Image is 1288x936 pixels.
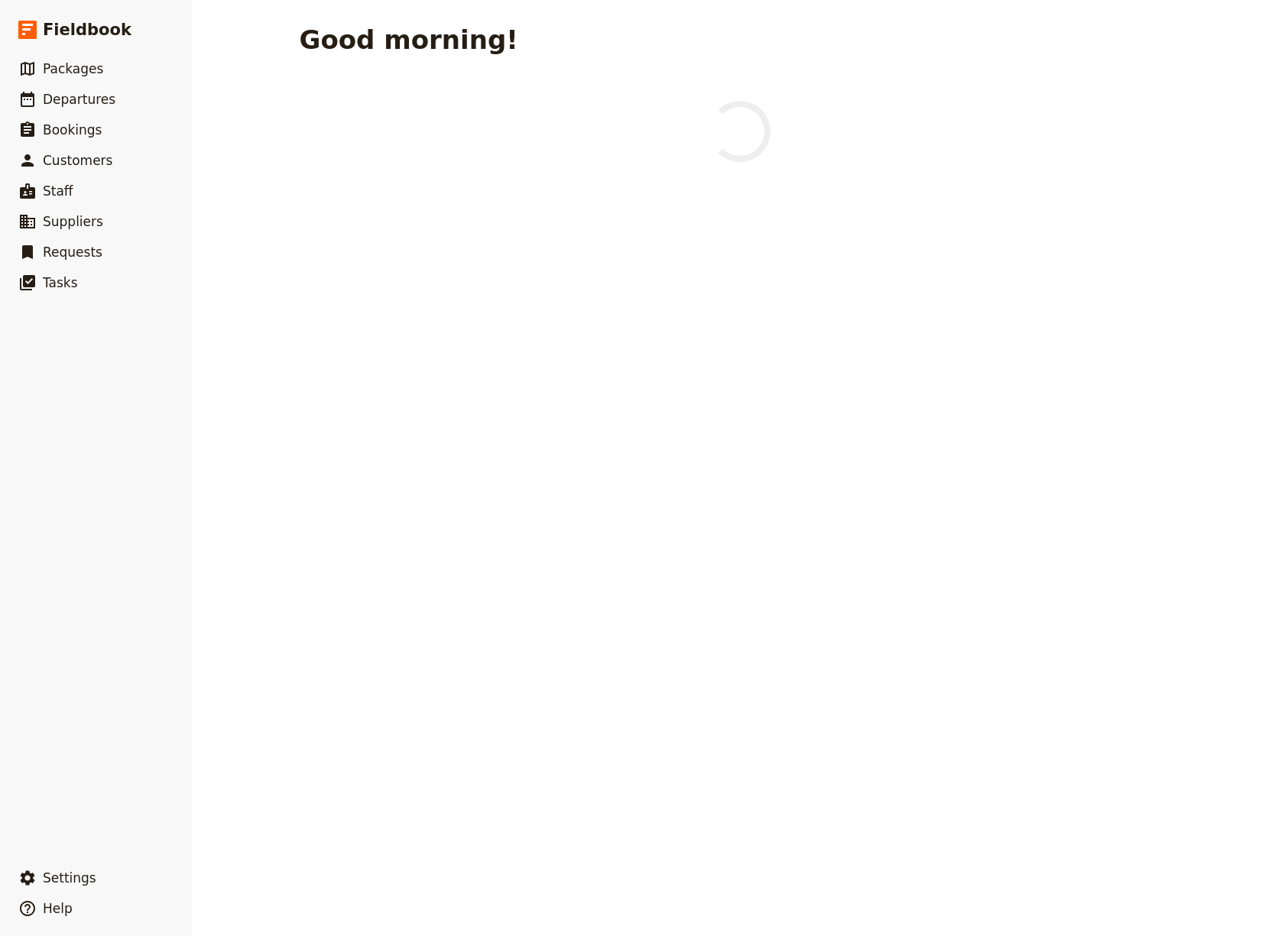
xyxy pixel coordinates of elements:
span: Requests [43,245,102,260]
span: Packages [43,61,103,76]
span: Settings [43,870,96,886]
span: Tasks [43,275,78,290]
span: Suppliers [43,214,103,229]
span: Staff [43,183,73,199]
span: Help [43,901,73,916]
h1: Good morning! [300,24,518,55]
span: Departures [43,92,115,107]
span: Customers [43,153,112,168]
span: Fieldbook [43,18,131,41]
span: Bookings [43,122,102,138]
